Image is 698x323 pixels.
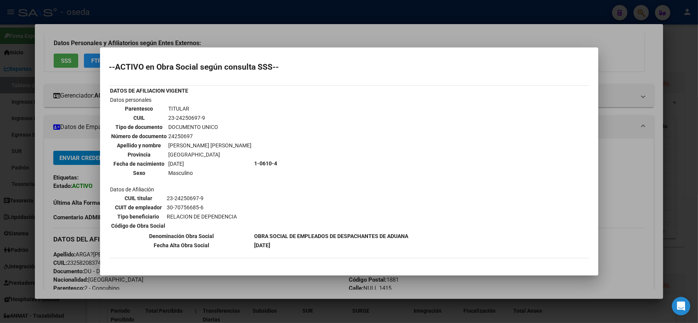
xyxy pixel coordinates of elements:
[111,132,168,140] th: Número de documento
[111,160,168,168] th: Fecha de nacimiento
[672,297,690,315] div: Open Intercom Messenger
[111,169,168,177] th: Sexo
[111,150,168,159] th: Provincia
[110,88,189,94] b: DATOS DE AFILIACION VIGENTE
[167,194,238,202] td: 23-24250697-9
[167,212,238,221] td: RELACION DE DEPENDENCIA
[255,233,409,239] b: OBRA SOCIAL DE EMPLEADOS DE DESPACHANTES DE ADUANA
[111,212,166,221] th: Tipo beneficiario
[110,232,253,240] th: Denominación Obra Social
[111,203,166,212] th: CUIT de empleador
[168,104,252,113] td: TITULAR
[109,63,589,71] h2: --ACTIVO en Obra Social según consulta SSS--
[167,203,238,212] td: 30-70756685-6
[111,104,168,113] th: Parentesco
[111,114,168,122] th: CUIL
[110,241,253,250] th: Fecha Alta Obra Social
[168,132,252,140] td: 24250697
[111,222,166,230] th: Código de Obra Social
[255,242,271,248] b: [DATE]
[255,160,278,166] b: 1-0610-4
[111,123,168,131] th: Tipo de documento
[168,141,252,150] td: [PERSON_NAME] [PERSON_NAME]
[168,169,252,177] td: Masculino
[168,150,252,159] td: [GEOGRAPHIC_DATA]
[168,160,252,168] td: [DATE]
[111,194,166,202] th: CUIL titular
[168,114,252,122] td: 23-24250697-9
[168,123,252,131] td: DOCUMENTO UNICO
[111,141,168,150] th: Apellido y nombre
[110,96,253,231] td: Datos personales Datos de Afiliación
